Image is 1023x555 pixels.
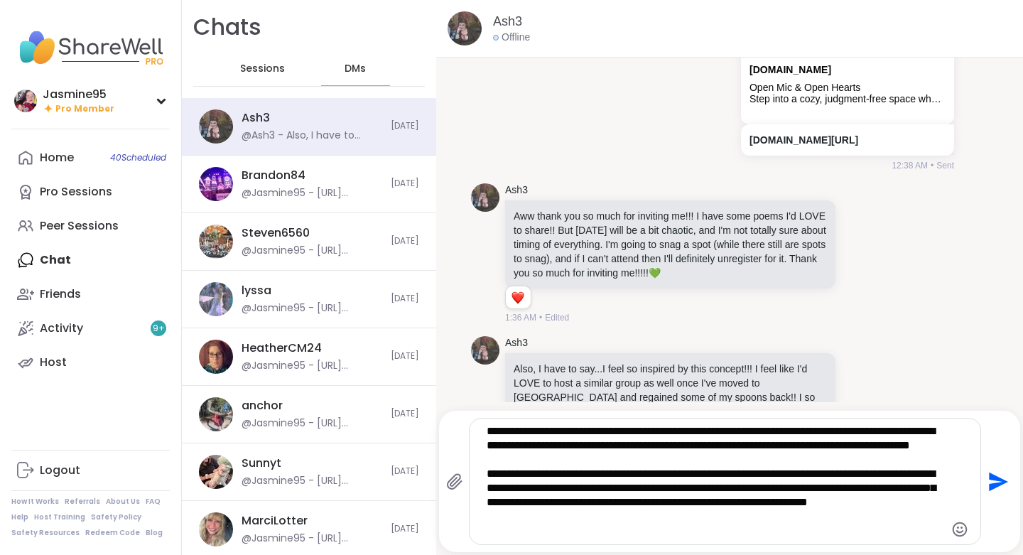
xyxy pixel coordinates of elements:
img: https://sharewell-space-live.sfo3.digitaloceanspaces.com/user-generated/666f9ab0-b952-44c3-ad34-f... [199,282,233,316]
a: About Us [106,497,140,507]
div: Offline [493,31,530,45]
span: 💚 [649,267,661,279]
a: FAQ [146,497,161,507]
div: @Jasmine95 - [URL][DOMAIN_NAME] [242,301,382,316]
div: Step into a cozy, judgment-free space where creativity and connection come alive! This is your ch... [749,93,946,105]
a: Pro Sessions [11,175,170,209]
a: Attachment [749,64,831,75]
div: Open Mic & Open Hearts [749,82,946,94]
img: https://sharewell-space-live.sfo3.digitaloceanspaces.com/user-generated/d3b3915b-57de-409c-870d-d... [199,340,233,374]
div: Logout [40,463,80,478]
span: 40 Scheduled [110,152,166,163]
button: Send [981,465,1013,497]
span: Edited [545,311,569,324]
div: anchor [242,398,283,414]
div: Activity [40,320,83,336]
div: Steven6560 [242,225,310,241]
img: Jasmine95 [14,90,37,112]
a: Ash3 [493,13,522,31]
div: @Jasmine95 - [URL][DOMAIN_NAME] [242,359,382,373]
div: Ash3 [242,110,270,126]
div: Peer Sessions [40,218,119,234]
a: Ash3 [505,336,528,350]
div: Reaction list [506,286,531,309]
div: Friends [40,286,81,302]
a: Ash3 [505,183,528,198]
div: @Jasmine95 - [URL][DOMAIN_NAME] [242,474,382,488]
span: Sent [936,159,954,172]
a: Host [11,345,170,379]
textarea: Type your message [487,424,940,539]
a: How It Works [11,497,59,507]
span: [DATE] [391,465,419,478]
a: Safety Policy [91,512,141,522]
a: Referrals [65,497,100,507]
span: 9 + [153,323,165,335]
span: Pro Member [55,103,114,115]
button: Emoji picker [951,521,968,538]
img: https://sharewell-space-live.sfo3.digitaloceanspaces.com/user-generated/9e22d4b8-9814-487a-b0d5-6... [471,336,499,365]
img: https://sharewell-space-live.sfo3.digitaloceanspaces.com/user-generated/fdc651fc-f3db-4874-9fa7-0... [199,167,233,201]
span: • [539,311,542,324]
img: https://sharewell-space-live.sfo3.digitaloceanspaces.com/user-generated/7a3b2c34-6725-4fc7-97ef-c... [199,512,233,546]
span: • [931,159,933,172]
p: Also, I have to say...I feel so inspired by this concept!!! I feel like I'd LOVE to host a simila... [514,362,827,419]
div: Home [40,150,74,166]
div: @Jasmine95 - [URL][DOMAIN_NAME] [242,244,382,258]
h1: Chats [193,11,261,43]
img: https://sharewell-space-live.sfo3.digitaloceanspaces.com/user-generated/9e22d4b8-9814-487a-b0d5-6... [199,109,233,144]
a: Activity9+ [11,311,170,345]
div: Jasmine95 [43,87,114,102]
span: 1:36 AM [505,311,536,324]
a: Home40Scheduled [11,141,170,175]
div: Sunnyt [242,456,281,471]
img: ShareWell Nav Logo [11,23,170,72]
a: Peer Sessions [11,209,170,243]
div: Host [40,355,67,370]
span: [DATE] [391,350,419,362]
a: Host Training [34,512,85,522]
div: HeatherCM24 [242,340,322,356]
img: https://sharewell-space-live.sfo3.digitaloceanspaces.com/user-generated/bd698b57-9748-437a-a102-e... [199,397,233,431]
img: https://sharewell-space-live.sfo3.digitaloceanspaces.com/user-generated/9e22d4b8-9814-487a-b0d5-6... [448,11,482,45]
span: [DATE] [391,178,419,190]
span: Sessions [240,62,285,76]
span: [DATE] [391,293,419,305]
p: Aww thank you so much for inviting me!!! I have some poems I'd LOVE to share!! But [DATE] will be... [514,209,827,280]
span: DMs [345,62,366,76]
button: Reactions: love [510,292,525,303]
a: Logout [11,453,170,487]
span: [DATE] [391,408,419,420]
div: MarciLotter [242,513,308,529]
img: https://sharewell-space-live.sfo3.digitaloceanspaces.com/user-generated/81ace702-265a-4776-a74a-6... [199,455,233,489]
div: lyssa [242,283,271,298]
div: Brandon84 [242,168,305,183]
img: https://sharewell-space-live.sfo3.digitaloceanspaces.com/user-generated/42cda42b-3507-48ba-b019-3... [199,225,233,259]
div: @Jasmine95 - [URL][DOMAIN_NAME] [242,416,382,431]
a: Safety Resources [11,528,80,538]
a: Blog [146,528,163,538]
span: [DATE] [391,523,419,535]
div: @Ash3 - Also, I have to say...I feel so inspired by this concept!!! I feel like I'd LOVE to host ... [242,129,382,143]
a: Redeem Code [85,528,140,538]
a: Help [11,512,28,522]
span: 12:38 AM [892,159,928,172]
a: [DOMAIN_NAME][URL] [749,134,858,146]
div: @Jasmine95 - [URL][DOMAIN_NAME] [242,186,382,200]
a: Friends [11,277,170,311]
span: [DATE] [391,120,419,132]
span: [DATE] [391,235,419,247]
div: @Jasmine95 - [URL][DOMAIN_NAME] [242,532,382,546]
img: https://sharewell-space-live.sfo3.digitaloceanspaces.com/user-generated/9e22d4b8-9814-487a-b0d5-6... [471,183,499,212]
div: Pro Sessions [40,184,112,200]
